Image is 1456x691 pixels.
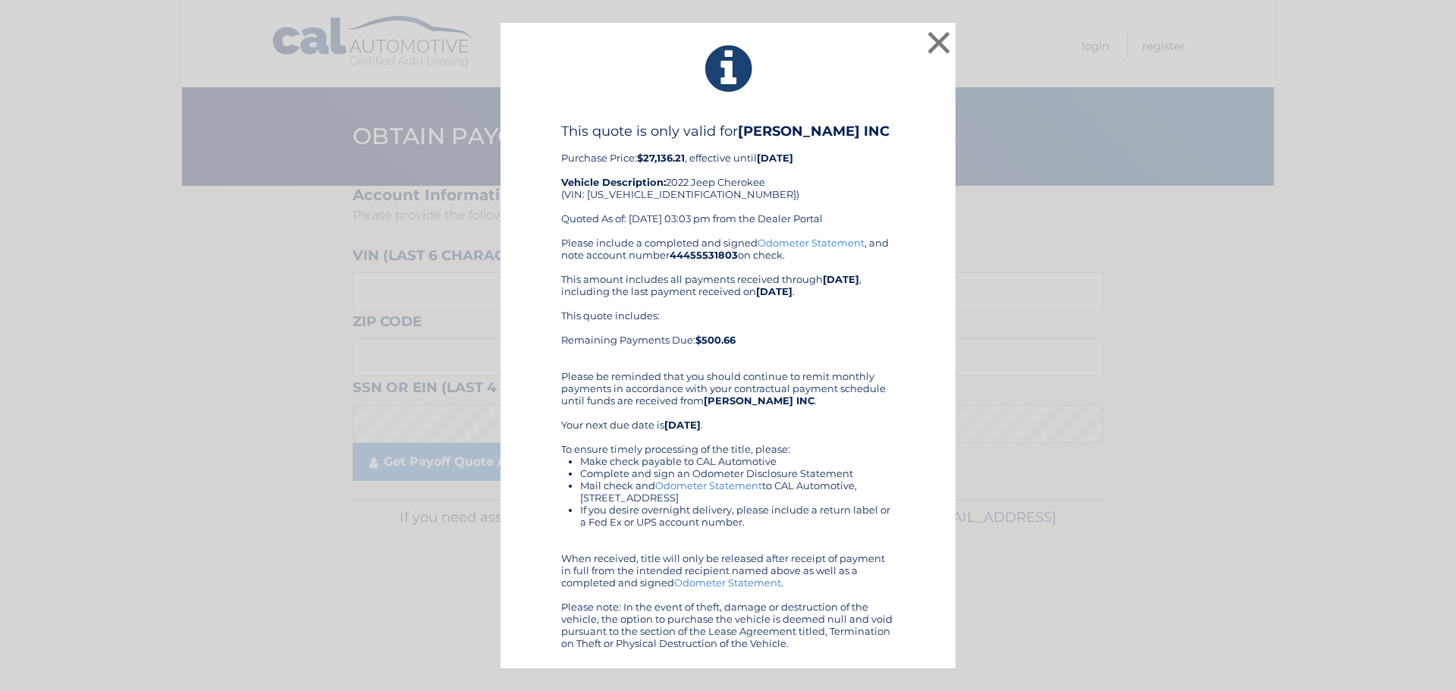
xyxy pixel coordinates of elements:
b: [DATE] [664,419,701,431]
li: Make check payable to CAL Automotive [580,455,895,467]
strong: Vehicle Description: [561,176,666,188]
a: Odometer Statement [674,576,781,589]
h4: This quote is only valid for [561,123,895,140]
div: This quote includes: Remaining Payments Due: [561,309,895,358]
li: Complete and sign an Odometer Disclosure Statement [580,467,895,479]
b: [PERSON_NAME] INC [704,394,814,407]
button: × [924,27,954,58]
b: [PERSON_NAME] INC [738,123,890,140]
b: [DATE] [823,273,859,285]
b: $500.66 [695,334,736,346]
div: Please include a completed and signed , and note account number on check. This amount includes al... [561,237,895,649]
b: [DATE] [756,285,792,297]
a: Odometer Statement [655,479,762,492]
b: $27,136.21 [637,152,685,164]
li: If you desire overnight delivery, please include a return label or a Fed Ex or UPS account number. [580,504,895,528]
a: Odometer Statement [758,237,864,249]
div: Purchase Price: , effective until 2022 Jeep Cherokee (VIN: [US_VEHICLE_IDENTIFICATION_NUMBER]) Qu... [561,123,895,237]
b: 44455531803 [670,249,738,261]
b: [DATE] [757,152,793,164]
li: Mail check and to CAL Automotive, [STREET_ADDRESS] [580,479,895,504]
